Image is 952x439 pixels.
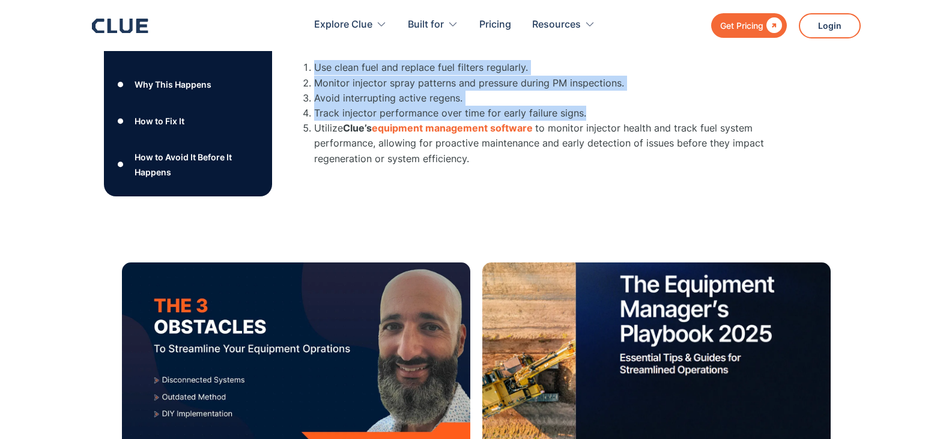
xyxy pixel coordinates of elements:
div: Built for [408,6,458,44]
div: ● [114,156,128,174]
div: ● [114,112,128,130]
a: ●Why This Happens [114,75,262,93]
li: Monitor injector spray patterns and pressure during PM inspections. [314,76,771,91]
div: Why This Happens [135,76,211,91]
div: Explore Clue [314,6,372,44]
div: Get Pricing [720,18,763,33]
li: Utilize to monitor injector health and track fuel system performance, allowing for proactive main... [314,121,771,166]
a: Pricing [479,6,511,44]
div: How to Fix It [135,114,184,129]
div: Resources [532,6,581,44]
a: equipment management software [372,122,533,134]
a: ●How to Avoid It Before It Happens [114,149,262,179]
a: Get Pricing [711,13,787,38]
div: ● [114,75,128,93]
div: Explore Clue [314,6,387,44]
div: Built for [408,6,444,44]
li: Track injector performance over time for early failure signs. [314,106,771,121]
a: ●How to Fix It [114,112,262,130]
div:  [763,18,782,33]
strong: Clue’s [343,122,372,134]
div: How to Avoid It Before It Happens [135,149,262,179]
li: Avoid interrupting active regens. [314,91,771,106]
div: Resources [532,6,595,44]
li: Use clean fuel and replace fuel filters regularly. [314,60,771,75]
a: Login [799,13,861,38]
